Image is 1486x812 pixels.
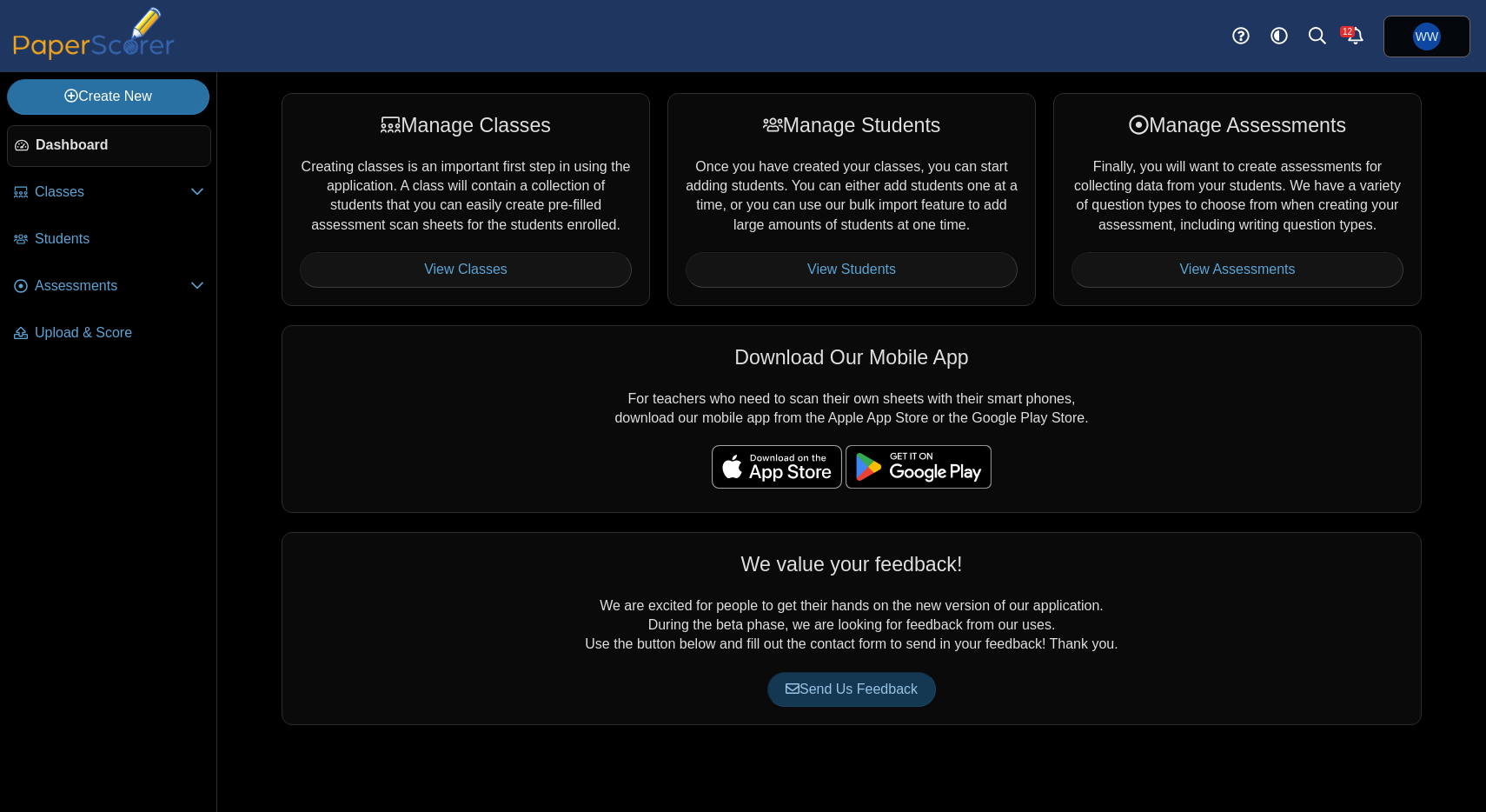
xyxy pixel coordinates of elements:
a: Assessments [7,266,211,308]
span: Students [35,230,204,249]
span: Dashboard [36,136,203,155]
div: Once you have created your classes, you can start adding students. You can either add students on... [667,93,1036,305]
a: Students [7,219,211,261]
span: William Whitney [1413,23,1441,50]
a: View Students [686,252,1018,287]
a: Upload & Score [7,313,211,355]
div: For teachers who need to scan their own sheets with their smart phones, download our mobile app f... [282,325,1422,513]
div: Manage Students [686,111,1018,139]
a: PaperScorer [7,48,181,63]
a: Send Us Feedback [767,672,936,707]
a: View Assessments [1071,252,1403,287]
span: Send Us Feedback [786,682,918,696]
a: Alerts [1337,17,1375,56]
span: William Whitney [1416,30,1438,43]
a: William Whitney [1383,16,1470,57]
div: Manage Classes [300,111,632,139]
img: PaperScorer [7,7,181,60]
a: Create New [7,79,209,114]
span: Upload & Score [35,323,204,343]
span: Classes [35,183,190,202]
a: Classes [7,172,211,214]
div: Finally, you will want to create assessments for collecting data from your students. We have a va... [1053,93,1422,305]
img: google-play-badge.png [846,445,992,489]
a: View Classes [300,252,632,287]
div: Creating classes is an important first step in using the application. A class will contain a coll... [282,93,650,305]
a: Dashboard [7,125,211,167]
div: We are excited for people to get their hands on the new version of our application. During the be... [282,532,1422,725]
div: Manage Assessments [1071,111,1403,139]
div: We value your feedback! [300,550,1403,578]
div: Download Our Mobile App [300,343,1403,371]
span: Assessments [35,276,190,296]
img: apple-store-badge.svg [712,445,842,489]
